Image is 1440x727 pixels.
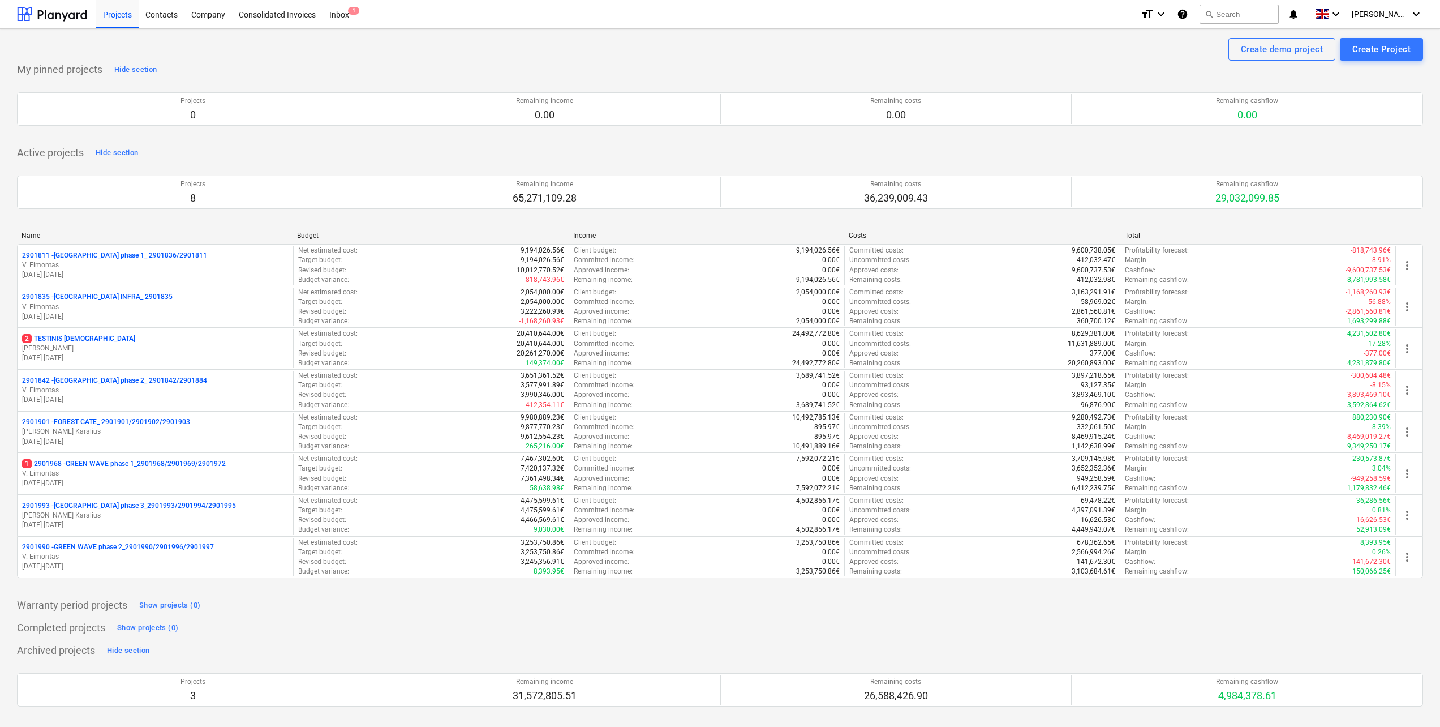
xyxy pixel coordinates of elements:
[574,496,616,506] p: Client budget :
[814,422,840,432] p: 895.97€
[822,464,840,473] p: 0.00€
[298,454,358,464] p: Net estimated cost :
[1125,413,1189,422] p: Profitability forecast :
[1125,358,1189,368] p: Remaining cashflow :
[1400,259,1414,272] span: more_vert
[574,358,633,368] p: Remaining income :
[849,255,911,265] p: Uncommitted costs :
[1077,255,1115,265] p: 412,032.47€
[796,288,840,297] p: 2,054,000.00€
[1125,246,1189,255] p: Profitability forecast :
[849,358,902,368] p: Remaining costs :
[516,108,573,122] p: 0.00
[104,642,152,660] button: Hide section
[796,317,840,326] p: 2,054,000.00€
[298,288,358,297] p: Net estimated cost :
[1072,484,1115,493] p: 6,412,239.75€
[521,307,564,317] p: 3,222,260.93€
[139,599,200,612] div: Show projects (0)
[1370,255,1391,265] p: -8.91%
[521,255,564,265] p: 9,194,026.56€
[521,474,564,484] p: 7,361,498.34€
[521,413,564,422] p: 9,980,889.23€
[1347,317,1391,326] p: 1,693,299.88€
[1125,422,1148,432] p: Margin :
[298,266,346,275] p: Revised budget :
[1081,297,1115,307] p: 58,969.02€
[1125,255,1148,265] p: Margin :
[1329,7,1343,21] i: keyboard_arrow_down
[1125,297,1148,307] p: Margin :
[849,317,902,326] p: Remaining costs :
[93,144,141,162] button: Hide section
[298,442,349,451] p: Budget variance :
[849,390,899,400] p: Approved costs :
[111,61,160,79] button: Hide section
[849,506,911,515] p: Uncommitted costs :
[1351,474,1391,484] p: -949,258.59€
[516,96,573,106] p: Remaining income
[1400,550,1414,564] span: more_vert
[1072,454,1115,464] p: 3,709,145.98€
[521,432,564,442] p: 9,612,554.23€
[298,506,342,515] p: Target budget :
[180,179,205,189] p: Projects
[1352,10,1408,19] span: [PERSON_NAME]
[22,417,289,446] div: 2901901 -FOREST GATE_ 2901901/2901902/2901903[PERSON_NAME] Karalius[DATE]-[DATE]
[1366,297,1391,307] p: -56.88%
[107,644,149,657] div: Hide section
[1090,349,1115,358] p: 377.00€
[1072,371,1115,380] p: 3,897,218.65€
[1400,508,1414,522] span: more_vert
[22,270,289,280] p: [DATE] - [DATE]
[298,307,346,317] p: Revised budget :
[792,358,840,368] p: 24,492,772.80€
[1364,349,1391,358] p: -377.00€
[1125,275,1189,285] p: Remaining cashflow :
[796,275,840,285] p: 9,194,026.56€
[849,371,904,380] p: Committed costs :
[1125,380,1148,390] p: Margin :
[22,437,289,447] p: [DATE] - [DATE]
[521,380,564,390] p: 3,577,991.89€
[22,511,289,520] p: [PERSON_NAME] Karalius
[822,506,840,515] p: 0.00€
[1400,342,1414,356] span: more_vert
[574,246,616,255] p: Client budget :
[298,246,358,255] p: Net estimated cost :
[574,464,634,473] p: Committed income :
[1072,266,1115,275] p: 9,600,737.53€
[298,413,358,422] p: Net estimated cost :
[849,484,902,493] p: Remaining costs :
[849,422,911,432] p: Uncommitted costs :
[1346,266,1391,275] p: -9,600,737.53€
[1370,380,1391,390] p: -8.15%
[1347,329,1391,339] p: 4,231,502.80€
[1372,464,1391,473] p: 3.04%
[1352,42,1411,57] div: Create Project
[22,459,32,468] span: 1
[574,413,616,422] p: Client budget :
[1216,108,1278,122] p: 0.00
[524,275,564,285] p: -818,743.96€
[1141,7,1154,21] i: format_size
[1351,246,1391,255] p: -818,743.96€
[298,329,358,339] p: Net estimated cost :
[22,478,289,488] p: [DATE] - [DATE]
[348,7,359,15] span: 1
[849,329,904,339] p: Committed costs :
[1072,442,1115,451] p: 1,142,638.99€
[574,329,616,339] p: Client budget :
[22,251,289,280] div: 2901811 -[GEOGRAPHIC_DATA] phase 1_ 2901836/2901811V. Eimontas[DATE]-[DATE]
[1068,339,1115,349] p: 11,631,889.00€
[298,432,346,442] p: Revised budget :
[22,552,289,562] p: V. Eimontas
[574,506,634,515] p: Committed income :
[849,297,911,307] p: Uncommitted costs :
[796,371,840,380] p: 3,689,741.52€
[849,454,904,464] p: Committed costs :
[1216,96,1278,106] p: Remaining cashflow
[1347,442,1391,451] p: 9,349,250.17€
[1241,42,1323,57] div: Create demo project
[1072,390,1115,400] p: 3,893,469.10€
